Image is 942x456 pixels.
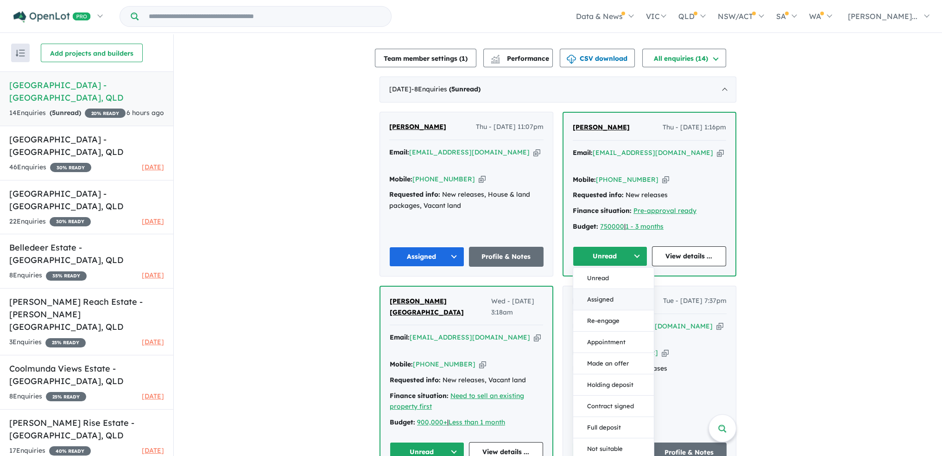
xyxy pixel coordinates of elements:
strong: Mobile: [389,175,412,183]
span: Thu - [DATE] 1:16pm [663,122,726,133]
button: Copy [662,348,669,358]
div: New releases, House & land packages, Vacant land [389,189,544,212]
a: 750000 [600,222,624,231]
span: [DATE] [142,338,164,346]
div: 46 Enquir ies [9,162,91,173]
span: 40 % READY [49,446,91,456]
strong: Requested info: [390,376,441,384]
button: Copy [534,333,541,342]
button: Copy [662,175,669,185]
strong: Finance situation: [390,392,449,400]
a: Pre-approval ready [633,206,696,215]
h5: [GEOGRAPHIC_DATA] - [GEOGRAPHIC_DATA] , QLD [9,79,164,104]
a: Need to sell an existing property first [390,392,524,411]
span: 30 % READY [50,217,91,226]
span: 1 [462,54,465,63]
div: | [390,417,543,428]
button: Copy [717,148,724,158]
a: [PHONE_NUMBER] [413,360,475,368]
button: Copy [533,148,540,157]
div: New releases [572,363,727,374]
a: [PERSON_NAME] [573,122,630,133]
div: 8 Enquir ies [9,270,87,281]
button: Performance [483,49,553,67]
strong: Email: [390,333,410,341]
button: Re-engage [573,310,654,332]
button: Copy [716,321,723,331]
button: Appointment [573,332,654,353]
a: [PERSON_NAME] [389,122,446,133]
img: bar-chart.svg [491,58,500,64]
h5: [PERSON_NAME] Rise Estate - [GEOGRAPHIC_DATA] , QLD [9,417,164,442]
h5: Coolmunda Views Estate - [GEOGRAPHIC_DATA] , QLD [9,362,164,387]
button: Assigned [573,289,654,310]
button: Unread [573,246,647,266]
img: Openlot PRO Logo White [13,11,91,23]
strong: Requested info: [573,191,624,199]
a: [EMAIL_ADDRESS][DOMAIN_NAME] [410,333,530,341]
div: New releases, Vacant land [390,375,543,386]
span: [PERSON_NAME] [573,123,630,131]
strong: Email: [389,148,409,156]
span: [DATE] [142,163,164,171]
strong: Mobile: [572,348,595,357]
a: Profile & Notes [469,247,544,267]
span: [DATE] [142,446,164,455]
span: [PERSON_NAME][GEOGRAPHIC_DATA] [390,297,464,316]
strong: Mobile: [573,175,596,184]
button: Contract signed [573,396,654,417]
a: [PHONE_NUMBER] [412,175,475,183]
span: 35 % READY [46,271,87,281]
h5: [GEOGRAPHIC_DATA] - [GEOGRAPHIC_DATA] , QLD [9,187,164,212]
span: 6 hours ago [126,109,164,117]
span: 25 % READY [46,392,86,401]
button: Holding deposit [573,374,654,396]
strong: Mobile: [390,360,413,368]
button: Copy [479,174,486,184]
a: Less than 1 month [449,418,505,426]
button: Add projects and builders [41,44,143,62]
strong: ( unread) [50,109,81,117]
a: [PERSON_NAME][GEOGRAPHIC_DATA] [390,296,491,318]
span: 5 [451,85,455,93]
a: View details ... [652,246,727,266]
div: 14 Enquir ies [9,108,126,119]
a: 900,000+ [417,418,447,426]
span: Wed - [DATE] 3:18am [491,296,543,318]
button: Full deposit [573,417,654,438]
button: Copy [479,360,486,369]
div: New releases [573,190,726,201]
span: [PERSON_NAME] [572,296,629,305]
a: [PERSON_NAME] [572,295,629,307]
div: 8 Enquir ies [9,391,86,402]
a: 1 - 3 months [626,222,664,231]
button: CSV download [560,49,635,67]
span: [DATE] [142,392,164,400]
span: Performance [492,54,549,63]
div: 22 Enquir ies [9,216,91,227]
div: [DATE] [379,77,736,103]
span: - 8 Enquir ies [411,85,480,93]
button: Made an offer [573,353,654,374]
a: [EMAIL_ADDRESS][DOMAIN_NAME] [409,148,530,156]
span: [PERSON_NAME]... [848,12,917,21]
button: All enquiries (14) [642,49,726,67]
h5: [GEOGRAPHIC_DATA] - [GEOGRAPHIC_DATA] , QLD [9,133,164,158]
button: Assigned [389,247,464,267]
span: 30 % READY [50,163,91,172]
h5: Belledeer Estate - [GEOGRAPHIC_DATA] , QLD [9,241,164,266]
a: [EMAIL_ADDRESS][DOMAIN_NAME] [593,148,713,157]
strong: Email: [573,148,593,157]
strong: Requested info: [572,364,623,373]
img: sort.svg [16,50,25,57]
strong: Budget: [390,418,415,426]
strong: Email: [572,322,592,330]
img: download icon [567,55,576,64]
span: 25 % READY [45,338,86,347]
